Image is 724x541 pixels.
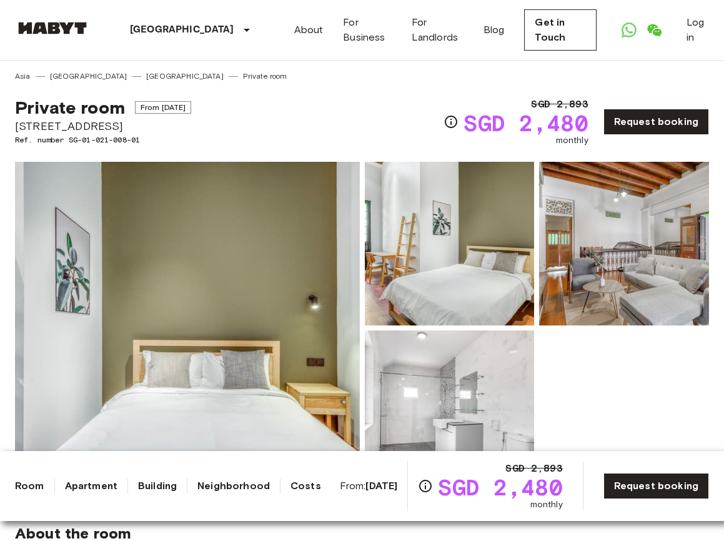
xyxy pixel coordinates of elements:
[197,479,270,494] a: Neighborhood
[290,479,321,494] a: Costs
[15,479,44,494] a: Room
[642,17,667,42] a: Open WeChat
[556,134,588,147] span: monthly
[365,330,535,494] img: Picture of unit SG-01-021-008-01
[539,162,709,325] img: Picture of unit SG-01-021-008-01
[15,22,90,34] img: Habyt
[138,479,177,494] a: Building
[15,71,31,82] a: Asia
[146,71,224,82] a: [GEOGRAPHIC_DATA]
[340,479,398,493] span: From:
[412,15,464,45] a: For Landlords
[444,114,459,129] svg: Check cost overview for full price breakdown. Please note that discounts apply to new joiners onl...
[243,71,287,82] a: Private room
[530,499,563,511] span: monthly
[15,134,191,146] span: Ref. number SG-01-021-008-01
[617,17,642,42] a: Open WhatsApp
[65,479,117,494] a: Apartment
[294,22,324,37] a: About
[483,22,505,37] a: Blog
[15,162,360,494] img: Marketing picture of unit SG-01-021-008-01
[524,9,596,51] a: Get in Touch
[15,118,191,134] span: [STREET_ADDRESS]
[464,112,588,134] span: SGD 2,480
[365,162,535,325] img: Picture of unit SG-01-021-008-01
[438,476,562,499] span: SGD 2,480
[15,97,125,118] span: Private room
[135,101,192,114] span: From [DATE]
[531,97,588,112] span: SGD 2,893
[687,15,709,45] a: Log in
[505,461,562,476] span: SGD 2,893
[365,480,397,492] b: [DATE]
[603,109,709,135] a: Request booking
[130,22,234,37] p: [GEOGRAPHIC_DATA]
[343,15,391,45] a: For Business
[50,71,127,82] a: [GEOGRAPHIC_DATA]
[418,479,433,494] svg: Check cost overview for full price breakdown. Please note that discounts apply to new joiners onl...
[603,473,709,499] a: Request booking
